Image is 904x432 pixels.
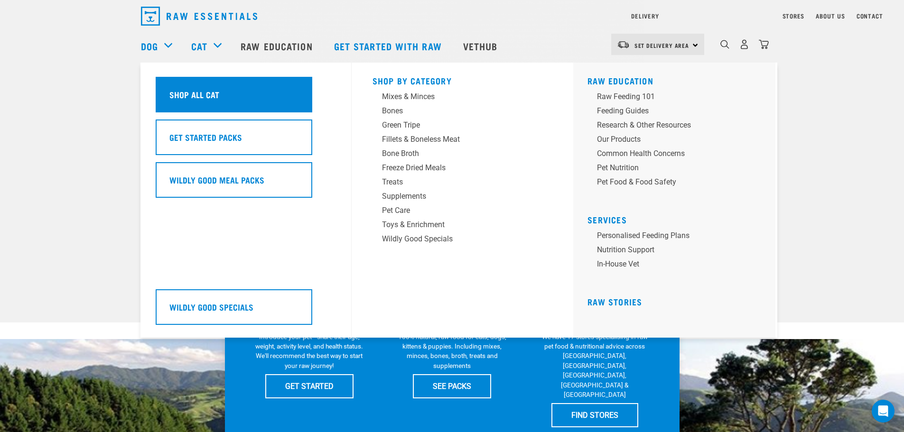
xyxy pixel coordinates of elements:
[382,134,530,145] div: Fillets & Boneless Meat
[373,162,553,176] a: Freeze Dried Meals
[373,119,553,134] a: Green Tripe
[382,205,530,216] div: Pet Care
[587,215,768,222] h5: Services
[816,14,845,18] a: About Us
[141,7,257,26] img: Raw Essentials Logo
[373,148,553,162] a: Bone Broth
[597,105,745,117] div: Feeding Guides
[587,134,768,148] a: Our Products
[587,91,768,105] a: Raw Feeding 101
[382,119,530,131] div: Green Tripe
[231,27,324,65] a: Raw Education
[169,88,219,101] h5: Shop All Cat
[587,148,768,162] a: Common Health Concerns
[373,105,553,119] a: Bones
[759,39,769,49] img: home-icon@2x.png
[382,191,530,202] div: Supplements
[156,119,336,162] a: Get Started Packs
[373,91,553,105] a: Mixes & Minces
[587,258,768,273] a: In-house vet
[373,191,553,205] a: Supplements
[396,332,508,371] p: 100% natural, raw food for cats, dogs, kittens & puppies. Including mixes, minces, bones, broth, ...
[382,176,530,188] div: Treats
[587,105,768,119] a: Feeding Guides
[156,289,336,332] a: Wildly Good Specials
[382,162,530,174] div: Freeze Dried Meals
[169,131,242,143] h5: Get Started Packs
[587,78,653,83] a: Raw Education
[587,230,768,244] a: Personalised Feeding Plans
[413,374,491,398] a: SEE PACKS
[454,27,510,65] a: Vethub
[634,44,690,47] span: Set Delivery Area
[382,219,530,230] div: Toys & Enrichment
[133,3,771,29] nav: dropdown navigation
[382,105,530,117] div: Bones
[253,332,365,371] p: Introduce your pet—share their age, weight, activity level, and health status. We'll recommend th...
[373,176,553,191] a: Treats
[373,205,553,219] a: Pet Care
[539,332,651,400] p: We have 17 stores specialising in raw pet food & nutritional advice across [GEOGRAPHIC_DATA], [GE...
[373,233,553,248] a: Wildly Good Specials
[325,27,454,65] a: Get started with Raw
[191,39,207,53] a: Cat
[783,14,805,18] a: Stores
[597,91,745,102] div: Raw Feeding 101
[720,40,729,49] img: home-icon-1@2x.png
[382,233,530,245] div: Wildly Good Specials
[631,14,659,18] a: Delivery
[597,162,745,174] div: Pet Nutrition
[597,176,745,188] div: Pet Food & Food Safety
[373,134,553,148] a: Fillets & Boneless Meat
[587,162,768,176] a: Pet Nutrition
[169,301,253,313] h5: Wildly Good Specials
[587,119,768,134] a: Research & Other Resources
[857,14,883,18] a: Contact
[597,119,745,131] div: Research & Other Resources
[587,176,768,191] a: Pet Food & Food Safety
[265,374,354,398] a: GET STARTED
[373,219,553,233] a: Toys & Enrichment
[872,400,895,423] div: Open Intercom Messenger
[597,148,745,159] div: Common Health Concerns
[739,39,749,49] img: user.png
[597,134,745,145] div: Our Products
[382,91,530,102] div: Mixes & Minces
[587,244,768,258] a: Nutrition Support
[382,148,530,159] div: Bone Broth
[551,403,638,427] a: FIND STORES
[141,39,158,53] a: Dog
[169,174,264,186] h5: Wildly Good Meal Packs
[156,77,336,119] a: Shop All Cat
[373,76,553,83] h5: Shop By Category
[617,40,630,49] img: van-moving.png
[156,162,336,205] a: Wildly Good Meal Packs
[587,299,642,304] a: Raw Stories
